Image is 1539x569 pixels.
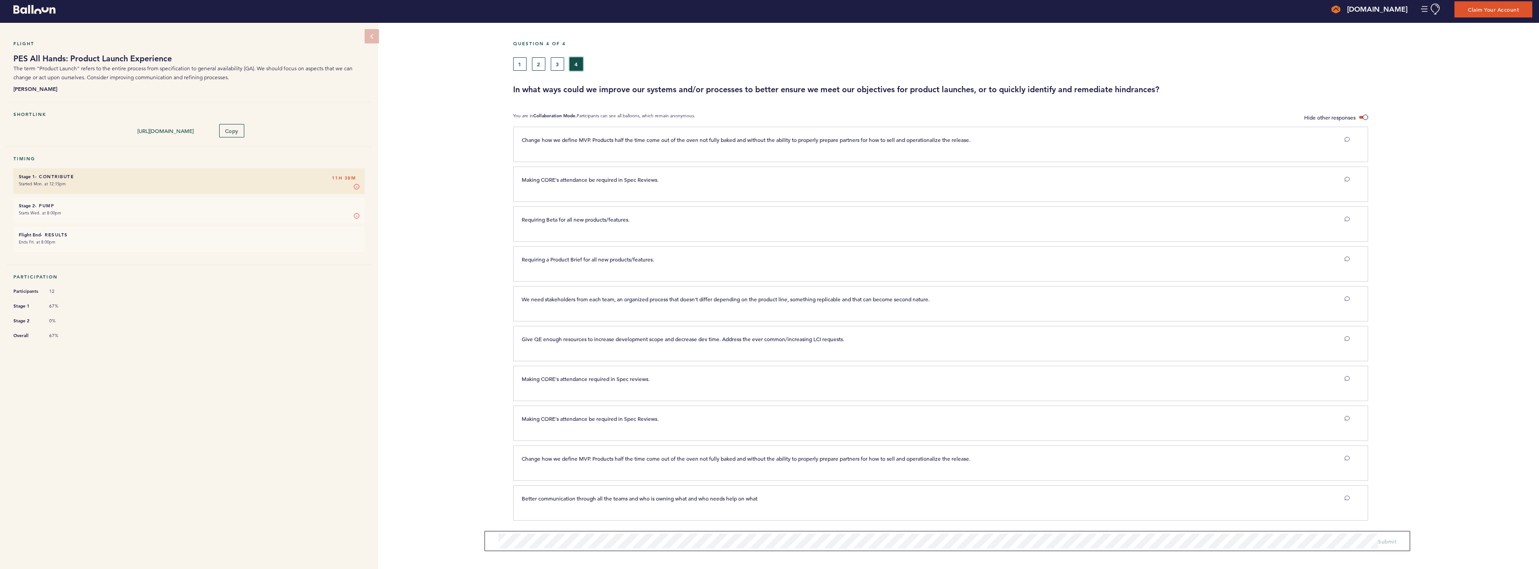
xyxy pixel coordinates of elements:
time: Started Mon. at 12:15pm [19,181,66,187]
span: Copy [225,127,238,134]
small: Stage 1 [19,174,35,180]
span: Making CORE's attendance required in Spec reviews. [522,375,650,382]
b: [PERSON_NAME] [13,84,365,93]
span: Overall [13,331,40,340]
h3: In what ways could we improve our systems and/or processes to better ensure we meet our objective... [513,84,1532,95]
h5: Question 4 of 4 [513,41,1532,47]
span: Submit [1378,538,1396,545]
small: Flight End [19,232,41,238]
h5: Flight [13,41,365,47]
span: Making CORE's attendance be required in Spec Reviews. [522,415,659,422]
span: We need stakeholders from each team, an organized process that doesn't differ depending on the pr... [522,295,930,303]
button: Copy [219,124,244,137]
h5: Shortlink [13,111,365,117]
svg: Balloon [13,5,55,14]
span: Stage 1 [13,302,40,311]
span: Requiring Beta for all new products/features. [522,216,629,223]
button: 2 [532,57,545,71]
button: 3 [551,57,564,71]
span: 12 [49,288,76,295]
span: Making CORE's attendance be required in Spec Reviews. [522,176,659,183]
span: Requiring a Product Brief for all new products/features. [522,256,654,263]
button: 4 [570,57,583,71]
b: Collaboration Mode. [533,113,577,119]
time: Ends Fri. at 8:00pm [19,239,55,245]
span: Change how we define MVP. Products half the time come out of the oven not fully baked and without... [522,136,970,143]
span: The term "Product Launch" refers to the entire process from specification to general availability... [13,65,353,81]
span: 67% [49,333,76,339]
time: Starts Wed. at 8:00pm [19,210,61,216]
h1: PES All Hands: Product Launch Experience [13,53,365,64]
span: Better communication through all the teams and who is owning what and who needs help on what [522,495,757,502]
h6: - Contribute [19,174,359,180]
h5: Timing [13,156,365,162]
a: Balloon [7,4,55,14]
span: 11H 38M [332,174,356,183]
button: Manage Account [1421,4,1441,15]
span: 67% [49,303,76,309]
span: Change how we define MVP. Products half the time come out of the oven not fully baked and without... [522,455,970,462]
button: 1 [513,57,527,71]
small: Stage 2 [19,203,35,209]
span: Participants [13,287,40,296]
span: 0% [49,318,76,324]
h4: [DOMAIN_NAME] [1347,4,1407,15]
button: Claim Your Account [1454,1,1532,17]
h6: - Pump [19,203,359,209]
span: Hide other responses [1304,114,1356,121]
h6: - Results [19,232,359,238]
p: You are in Participants can see all balloons, which remain anonymous. [513,113,695,122]
h5: Participation [13,274,365,280]
span: Stage 2 [13,317,40,325]
span: Give QE enough resources to increase development scope and decrease dev time. Address the ever co... [522,335,844,342]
